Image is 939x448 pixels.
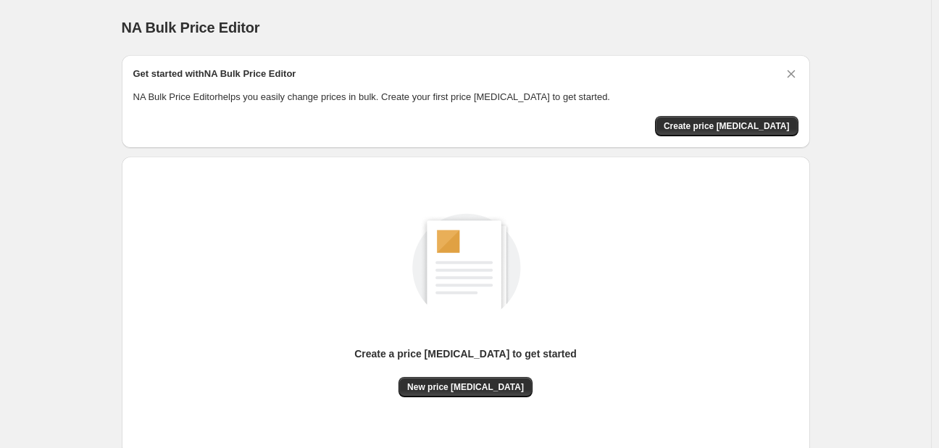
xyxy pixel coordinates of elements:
[655,116,798,136] button: Create price change job
[664,120,790,132] span: Create price [MEDICAL_DATA]
[784,67,798,81] button: Dismiss card
[407,381,524,393] span: New price [MEDICAL_DATA]
[398,377,533,397] button: New price [MEDICAL_DATA]
[122,20,260,36] span: NA Bulk Price Editor
[133,67,296,81] h2: Get started with NA Bulk Price Editor
[354,347,577,361] p: Create a price [MEDICAL_DATA] to get started
[133,90,798,104] p: NA Bulk Price Editor helps you easily change prices in bulk. Create your first price [MEDICAL_DAT...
